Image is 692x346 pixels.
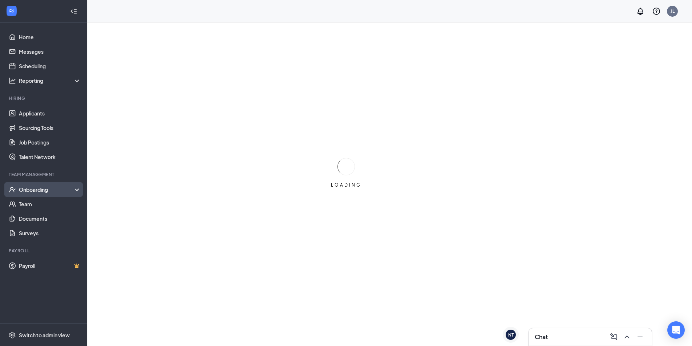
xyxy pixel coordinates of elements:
[623,333,631,341] svg: ChevronUp
[19,106,81,121] a: Applicants
[9,186,16,193] svg: UserCheck
[328,182,364,188] div: LOADING
[621,331,633,343] button: ChevronUp
[671,8,675,14] div: JL
[19,77,81,84] div: Reporting
[9,171,80,178] div: Team Management
[19,135,81,150] a: Job Postings
[508,332,514,338] div: NT
[9,77,16,84] svg: Analysis
[19,150,81,164] a: Talent Network
[19,59,81,73] a: Scheduling
[19,226,81,240] a: Surveys
[9,331,16,339] svg: Settings
[19,331,70,339] div: Switch to admin view
[634,331,646,343] button: Minimize
[636,333,644,341] svg: Minimize
[19,44,81,59] a: Messages
[667,321,685,339] div: Open Intercom Messenger
[70,8,77,15] svg: Collapse
[19,121,81,135] a: Sourcing Tools
[636,7,645,16] svg: Notifications
[19,30,81,44] a: Home
[19,197,81,211] a: Team
[608,331,620,343] button: ComposeMessage
[652,7,661,16] svg: QuestionInfo
[9,95,80,101] div: Hiring
[535,333,548,341] h3: Chat
[19,211,81,226] a: Documents
[8,7,15,15] svg: WorkstreamLogo
[610,333,618,341] svg: ComposeMessage
[19,186,75,193] div: Onboarding
[19,259,81,273] a: PayrollCrown
[9,248,80,254] div: Payroll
